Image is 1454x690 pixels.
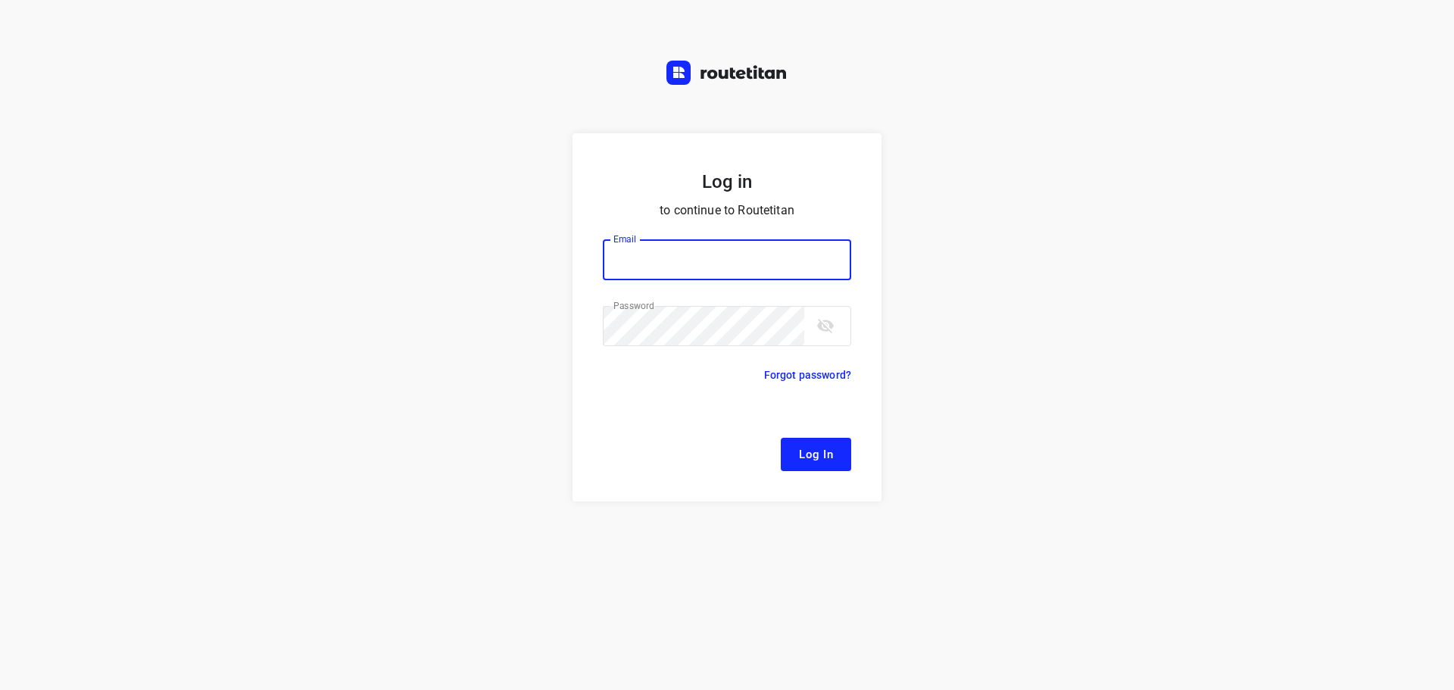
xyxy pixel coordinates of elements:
p: to continue to Routetitan [603,200,851,221]
span: Log In [799,445,833,464]
button: toggle password visibility [810,311,841,341]
p: Forgot password? [764,366,851,384]
button: Log In [781,438,851,471]
img: Routetitan [666,61,788,85]
h5: Log in [603,170,851,194]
